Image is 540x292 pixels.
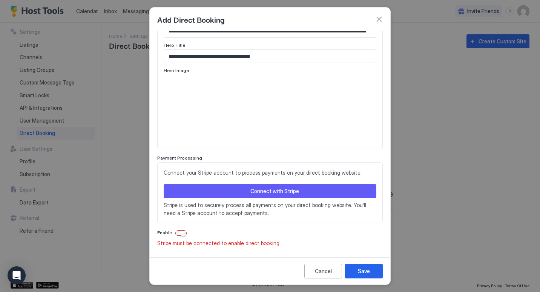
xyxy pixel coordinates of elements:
[157,155,202,161] span: Payment Processing
[164,25,370,37] input: Input Field
[164,75,265,143] div: View image
[304,264,342,278] button: Cancel
[358,267,370,275] div: Save
[250,187,299,195] div: Connect with Stripe
[164,169,376,177] span: Connect your Stripe account to process payments on your direct booking website.
[157,14,224,25] span: Add Direct Booking
[164,184,376,198] button: Connect with Stripe
[345,264,383,278] button: Save
[164,50,376,63] input: Input Field
[164,42,185,48] span: Hero Title
[315,267,332,275] div: Cancel
[8,266,26,284] div: Open Intercom Messenger
[157,230,172,235] span: Enable
[164,201,376,217] span: Stripe is used to securely process all payments on your direct booking website. You'll need a Str...
[157,240,279,247] span: Stripe must be connected to enable direct booking
[164,68,189,73] span: Hero Image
